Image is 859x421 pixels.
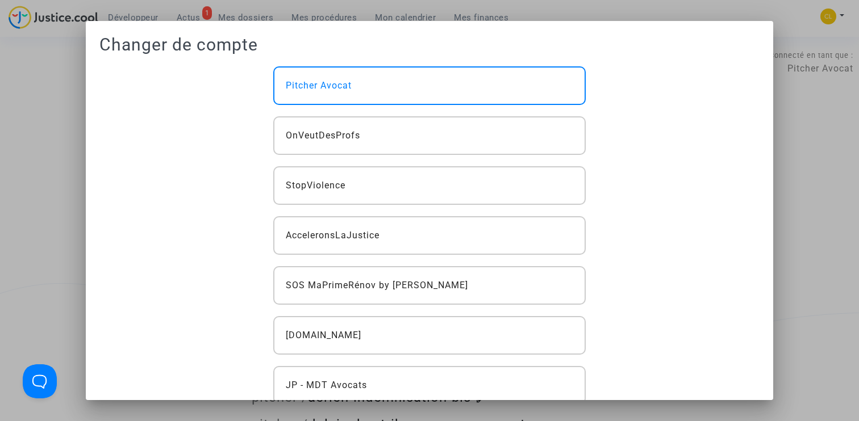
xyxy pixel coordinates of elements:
span: StopViolence [286,179,345,192]
span: JP - MDT Avocats [286,378,367,392]
span: [DOMAIN_NAME] [286,329,361,342]
span: AcceleronsLaJustice [286,229,380,242]
span: Pitcher Avocat [286,79,352,92]
iframe: Help Scout Beacon - Open [23,364,57,398]
h1: Changer de compte [99,35,760,55]
span: SOS MaPrimeRénov by [PERSON_NAME] [286,279,468,292]
span: OnVeutDesProfs [286,129,360,142]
